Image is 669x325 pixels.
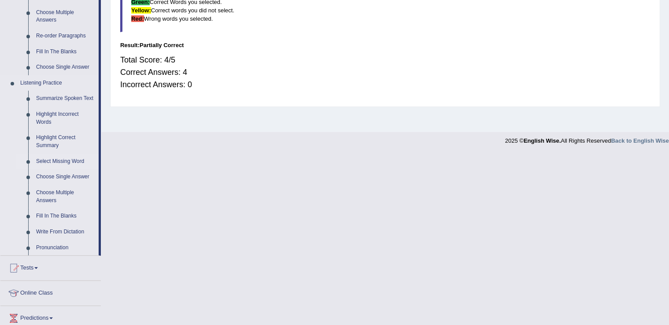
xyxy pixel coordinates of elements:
[505,132,669,145] div: 2025 © All Rights Reserved
[32,59,99,75] a: Choose Single Answer
[131,15,144,22] b: Red:
[32,107,99,130] a: Highlight Incorrect Words
[32,28,99,44] a: Re-order Paragraphs
[120,41,650,49] div: Result:
[32,185,99,208] a: Choose Multiple Answers
[32,240,99,256] a: Pronunciation
[0,281,101,303] a: Online Class
[611,137,669,144] a: Back to English Wise
[16,75,99,91] a: Listening Practice
[32,5,99,28] a: Choose Multiple Answers
[32,130,99,153] a: Highlight Correct Summary
[32,91,99,107] a: Summarize Spoken Text
[32,44,99,60] a: Fill In The Blanks
[131,7,151,14] b: Yellow:
[0,256,101,278] a: Tests
[32,224,99,240] a: Write From Dictation
[524,137,561,144] strong: English Wise.
[120,49,650,95] div: Total Score: 4/5 Correct Answers: 4 Incorrect Answers: 0
[32,208,99,224] a: Fill In The Blanks
[32,169,99,185] a: Choose Single Answer
[32,154,99,170] a: Select Missing Word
